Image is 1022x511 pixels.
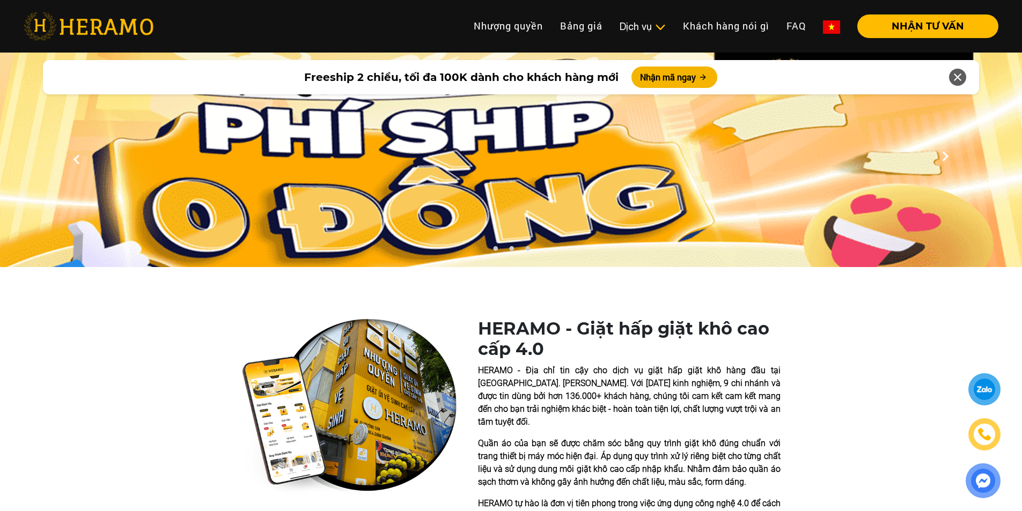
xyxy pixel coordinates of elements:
img: heramo-quality-banner [242,319,457,494]
a: FAQ [778,14,814,38]
a: phone-icon [970,420,999,449]
img: vn-flag.png [823,20,840,34]
button: NHẬN TƯ VẤN [857,14,998,38]
p: Quần áo của bạn sẽ được chăm sóc bằng quy trình giặt khô đúng chuẩn với trang thiết bị máy móc hi... [478,437,781,488]
p: HERAMO - Địa chỉ tin cậy cho dịch vụ giặt hấp giặt khô hàng đầu tại [GEOGRAPHIC_DATA]. [PERSON_NA... [478,364,781,428]
button: 1 [490,246,501,256]
img: phone-icon [979,428,991,440]
a: NHẬN TƯ VẤN [849,21,998,31]
button: 2 [506,246,517,256]
a: Khách hàng nói gì [674,14,778,38]
button: 3 [522,246,533,256]
span: Freeship 2 chiều, tối đa 100K dành cho khách hàng mới [304,69,619,85]
button: Nhận mã ngay [631,66,717,88]
div: Dịch vụ [620,19,666,34]
img: subToggleIcon [655,22,666,33]
img: heramo-logo.png [24,12,153,40]
a: Nhượng quyền [465,14,552,38]
h1: HERAMO - Giặt hấp giặt khô cao cấp 4.0 [478,319,781,360]
a: Bảng giá [552,14,611,38]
